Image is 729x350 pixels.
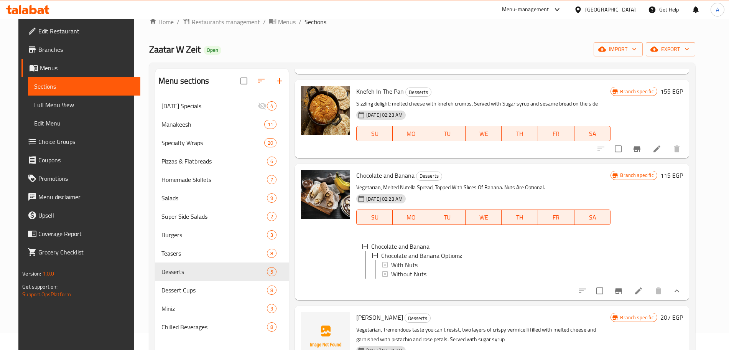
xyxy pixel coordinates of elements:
[155,226,289,244] div: Burgers3
[155,281,289,299] div: Dessert Cups8
[393,210,429,225] button: MO
[356,312,403,323] span: [PERSON_NAME]
[155,152,289,170] div: Pizzas & Flatbreads6
[649,282,668,300] button: delete
[405,87,431,97] div: Desserts
[573,282,592,300] button: sort-choices
[356,170,415,181] span: Chocolate and Banana
[155,94,289,339] nav: Menu sections
[610,141,626,157] span: Select to update
[267,324,276,331] span: 8
[38,26,134,36] span: Edit Restaurant
[161,286,267,295] span: Dessert Cups
[161,193,267,203] span: Salads
[301,86,350,135] img: Knefeh In The Pan
[22,289,71,299] a: Support.OpsPlatform
[267,305,276,312] span: 3
[155,207,289,226] div: Super Side Salads2
[267,267,276,276] div: items
[161,304,267,313] span: Miniz
[161,322,267,332] span: Chilled Beverages
[505,128,535,139] span: TH
[652,45,689,54] span: export
[278,17,296,26] span: Menus
[267,230,276,239] div: items
[600,45,637,54] span: import
[578,212,608,223] span: SA
[502,210,538,225] button: TH
[668,282,686,300] button: show more
[161,157,267,166] span: Pizzas & Flatbreads
[270,72,289,90] button: Add section
[149,41,201,58] span: Zaatar W Zeit
[155,134,289,152] div: Specialty Wraps20
[264,138,276,147] div: items
[592,283,608,299] span: Select to update
[502,5,549,14] div: Menu-management
[405,314,430,323] span: Desserts
[360,128,390,139] span: SU
[267,157,276,166] div: items
[161,230,267,239] span: Burgers
[267,102,276,110] span: 4
[381,251,462,260] span: Chocolate and Banana Options:
[267,101,276,111] div: items
[21,206,140,225] a: Upsell
[267,304,276,313] div: items
[204,46,221,55] div: Open
[38,155,134,165] span: Coupons
[38,229,134,238] span: Coverage Report
[34,82,134,91] span: Sections
[356,126,393,141] button: SU
[149,17,174,26] a: Home
[264,120,276,129] div: items
[269,17,296,27] a: Menus
[429,126,466,141] button: TU
[161,120,264,129] span: Manakeesh
[21,59,140,77] a: Menus
[28,96,140,114] a: Full Menu View
[299,17,301,26] li: /
[161,175,267,184] div: Homemade Skillets
[538,126,574,141] button: FR
[267,268,276,276] span: 5
[634,286,643,296] a: Edit menu item
[265,121,276,128] span: 11
[28,114,140,132] a: Edit Menu
[541,212,571,223] span: FR
[155,97,289,115] div: [DATE] Specials4
[21,243,140,261] a: Grocery Checklist
[267,286,276,295] div: items
[265,139,276,147] span: 20
[28,77,140,96] a: Sections
[161,138,264,147] span: Specialty Wraps
[652,144,662,154] a: Edit menu item
[466,210,502,225] button: WE
[585,5,636,14] div: [GEOGRAPHIC_DATA]
[617,172,657,179] span: Branch specific
[161,267,267,276] span: Desserts
[21,40,140,59] a: Branches
[43,269,54,279] span: 1.0.0
[161,212,267,221] div: Super Side Salads
[432,128,462,139] span: TU
[406,88,431,97] span: Desserts
[505,212,535,223] span: TH
[356,210,393,225] button: SU
[356,86,404,97] span: Knefeh In The Pan
[267,287,276,294] span: 8
[21,169,140,188] a: Promotions
[267,212,276,221] div: items
[267,158,276,165] span: 6
[161,249,267,258] span: Teasers
[158,75,209,87] h2: Menu sections
[267,213,276,220] span: 2
[469,128,499,139] span: WE
[660,312,683,323] h6: 207 EGP
[267,175,276,184] div: items
[660,170,683,181] h6: 115 EGP
[38,137,134,146] span: Choice Groups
